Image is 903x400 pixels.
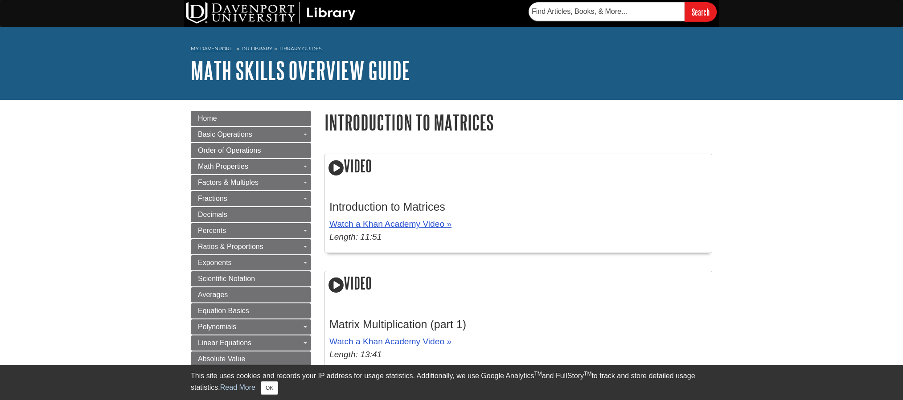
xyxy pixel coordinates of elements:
[191,371,712,395] div: This site uses cookies and records your IP address for usage statistics. Additionally, we use Goo...
[198,291,228,298] span: Averages
[191,111,311,126] a: Home
[198,114,217,122] span: Home
[198,227,226,234] span: Percents
[198,211,227,218] span: Decimals
[325,271,712,297] h2: Video
[242,45,272,52] a: DU Library
[329,200,707,213] h3: Introduction to Matrices
[329,219,451,229] a: Watch a Khan Academy Video »
[198,179,259,186] span: Factors & Multiples
[191,43,712,57] nav: breadcrumb
[191,207,311,222] a: Decimals
[191,239,311,254] a: Ratios & Proportions
[529,2,717,21] form: Searches DU Library's articles, books, and more
[191,335,311,351] a: Linear Equations
[198,275,255,282] span: Scientific Notation
[186,2,356,24] img: DU Library
[191,223,311,238] a: Percents
[261,381,278,395] button: Close
[685,2,717,21] input: Search
[279,45,322,52] a: Library Guides
[325,154,712,180] h2: Video
[191,45,232,53] a: My Davenport
[191,287,311,302] a: Averages
[198,339,251,347] span: Linear Equations
[324,111,712,134] h1: Introduction to Matrices
[191,191,311,206] a: Fractions
[198,195,227,202] span: Fractions
[198,259,232,266] span: Exponents
[198,131,252,138] span: Basic Operations
[191,255,311,270] a: Exponents
[191,127,311,142] a: Basic Operations
[584,371,591,377] sup: TM
[191,143,311,158] a: Order of Operations
[534,371,542,377] sup: TM
[191,175,311,190] a: Factors & Multiples
[329,350,382,359] em: Length: 13:41
[220,384,255,391] a: Read More
[329,318,707,331] h3: Matrix Multiplication (part 1)
[191,57,410,84] a: Math Skills Overview Guide
[329,337,451,346] a: Watch a Khan Academy Video »
[198,163,248,170] span: Math Properties
[198,147,261,154] span: Order of Operations
[198,355,245,363] span: Absolute Value
[198,243,263,250] span: Ratios & Proportions
[198,323,236,331] span: Polynomials
[191,271,311,286] a: Scientific Notation
[329,232,382,241] em: Length: 11:51
[198,307,249,314] span: Equation Basics
[191,351,311,367] a: Absolute Value
[191,159,311,174] a: Math Properties
[191,319,311,335] a: Polynomials
[191,303,311,318] a: Equation Basics
[529,2,685,21] input: Find Articles, Books, & More...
